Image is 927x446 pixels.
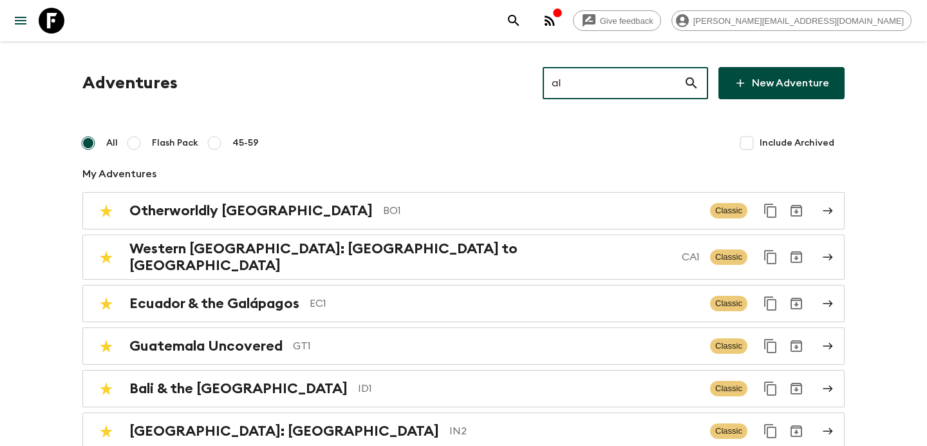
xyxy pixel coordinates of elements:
p: IN2 [449,423,700,439]
button: Archive [783,198,809,224]
button: Archive [783,376,809,402]
span: Classic [710,423,747,439]
a: Ecuador & the GalápagosEC1ClassicDuplicate for 45-59Archive [82,285,845,322]
span: Include Archived [760,137,834,150]
h2: Ecuador & the Galápagos [129,295,299,312]
h2: Western [GEOGRAPHIC_DATA]: [GEOGRAPHIC_DATA] to [GEOGRAPHIC_DATA] [129,240,671,274]
button: Archive [783,291,809,316]
span: 45-59 [232,137,259,150]
a: Western [GEOGRAPHIC_DATA]: [GEOGRAPHIC_DATA] to [GEOGRAPHIC_DATA]CA1ClassicDuplicate for 45-59Arc... [82,235,845,280]
button: Archive [783,333,809,359]
h2: Otherworldly [GEOGRAPHIC_DATA] [129,202,373,219]
p: ID1 [358,381,700,396]
a: Bali & the [GEOGRAPHIC_DATA]ID1ClassicDuplicate for 45-59Archive [82,370,845,407]
button: Duplicate for 45-59 [758,198,783,224]
h2: [GEOGRAPHIC_DATA]: [GEOGRAPHIC_DATA] [129,423,439,440]
span: Flash Pack [152,137,198,150]
h2: Guatemala Uncovered [129,338,283,354]
p: EC1 [310,296,700,311]
p: CA1 [682,249,700,265]
a: New Adventure [718,67,845,99]
h2: Bali & the [GEOGRAPHIC_DATA] [129,380,348,397]
button: Archive [783,418,809,444]
p: GT1 [293,338,700,354]
input: e.g. AR1, Argentina [543,65,684,101]
span: Give feedback [593,16,660,26]
span: Classic [710,381,747,396]
span: Classic [710,249,747,265]
span: Classic [710,338,747,354]
button: search adventures [501,8,527,34]
a: Guatemala UncoveredGT1ClassicDuplicate for 45-59Archive [82,327,845,365]
button: Archive [783,244,809,270]
p: BO1 [383,203,700,218]
button: Duplicate for 45-59 [758,376,783,402]
span: [PERSON_NAME][EMAIL_ADDRESS][DOMAIN_NAME] [686,16,911,26]
button: menu [8,8,33,34]
span: Classic [710,296,747,311]
a: Give feedback [573,10,661,31]
span: Classic [710,203,747,218]
span: All [106,137,118,150]
button: Duplicate for 45-59 [758,291,783,316]
button: Duplicate for 45-59 [758,333,783,359]
p: My Adventures [82,166,845,182]
button: Duplicate for 45-59 [758,244,783,270]
button: Duplicate for 45-59 [758,418,783,444]
div: [PERSON_NAME][EMAIL_ADDRESS][DOMAIN_NAME] [671,10,912,31]
a: Otherworldly [GEOGRAPHIC_DATA]BO1ClassicDuplicate for 45-59Archive [82,192,845,229]
h1: Adventures [82,70,178,96]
